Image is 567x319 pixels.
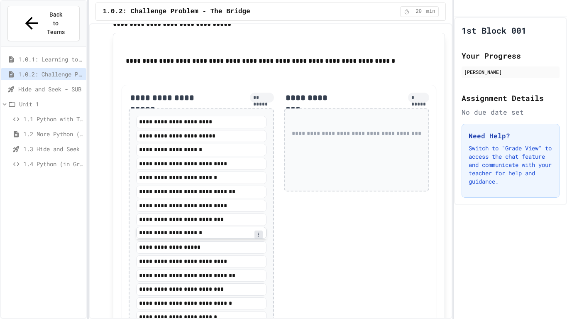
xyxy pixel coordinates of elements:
[103,7,250,17] span: 1.0.2: Challenge Problem - The Bridge
[426,8,435,15] span: min
[23,159,83,168] span: 1.4 Python (in Groups)
[23,145,83,153] span: 1.3 Hide and Seek
[18,55,83,64] span: 1.0.1: Learning to Solve Hard Problems
[464,68,557,76] div: [PERSON_NAME]
[462,92,560,104] h2: Assignment Details
[469,131,552,141] h3: Need Help?
[469,144,552,186] p: Switch to "Grade View" to access the chat feature and communicate with your teacher for help and ...
[462,107,560,117] div: No due date set
[462,25,526,36] h1: 1st Block 001
[19,100,83,108] span: Unit 1
[23,130,83,138] span: 1.2 More Python (using Turtle)
[18,70,83,79] span: 1.0.2: Challenge Problem - The Bridge
[46,10,66,37] span: Back to Teams
[7,6,80,41] button: Back to Teams
[23,115,83,123] span: 1.1 Python with Turtle
[462,50,560,61] h2: Your Progress
[18,85,83,93] span: Hide and Seek - SUB
[412,8,425,15] span: 20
